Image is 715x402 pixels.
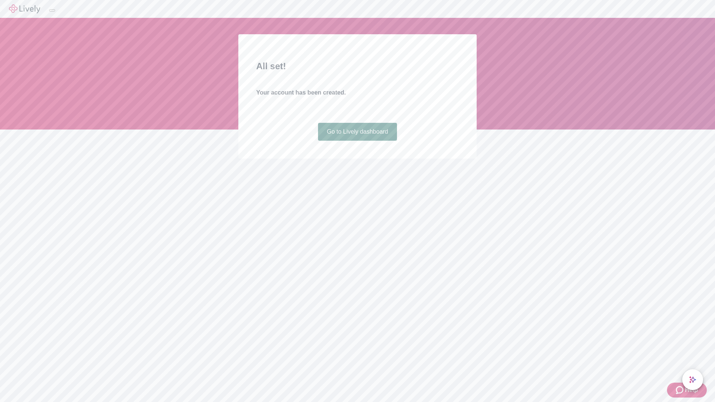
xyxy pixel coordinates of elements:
[667,383,707,398] button: Zendesk support iconHelp
[256,88,459,97] h4: Your account has been created.
[682,369,703,390] button: chat
[256,60,459,73] h2: All set!
[49,9,55,12] button: Log out
[676,386,685,395] svg: Zendesk support icon
[9,4,40,13] img: Lively
[689,376,696,383] svg: Lively AI Assistant
[318,123,397,141] a: Go to Lively dashboard
[685,386,698,395] span: Help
